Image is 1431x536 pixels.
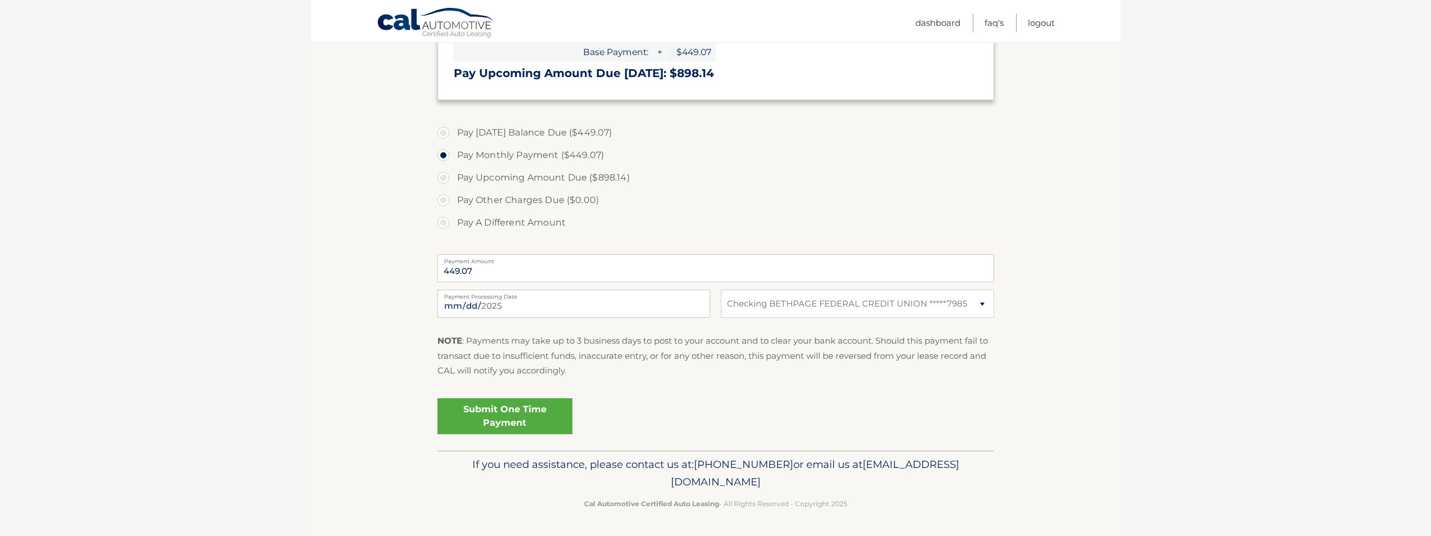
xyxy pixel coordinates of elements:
[653,42,665,62] span: +
[665,42,716,62] span: $449.07
[445,456,987,492] p: If you need assistance, please contact us at: or email us at
[437,144,994,166] label: Pay Monthly Payment ($449.07)
[437,398,572,434] a: Submit One Time Payment
[437,334,994,378] p: : Payments may take up to 3 business days to post to your account and to clear your bank account....
[437,189,994,211] label: Pay Other Charges Due ($0.00)
[454,42,653,62] span: Base Payment:
[985,13,1004,32] a: FAQ's
[445,498,987,510] p: - All Rights Reserved - Copyright 2025
[437,121,994,144] label: Pay [DATE] Balance Due ($449.07)
[584,499,719,508] strong: Cal Automotive Certified Auto Leasing
[437,290,710,299] label: Payment Processing Date
[437,335,462,346] strong: NOTE
[454,66,978,80] h3: Pay Upcoming Amount Due [DATE]: $898.14
[915,13,960,32] a: Dashboard
[437,254,994,263] label: Payment Amount
[437,290,710,318] input: Payment Date
[377,7,495,40] a: Cal Automotive
[694,458,793,471] span: [PHONE_NUMBER]
[1028,13,1055,32] a: Logout
[437,254,994,282] input: Payment Amount
[437,166,994,189] label: Pay Upcoming Amount Due ($898.14)
[437,211,994,234] label: Pay A Different Amount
